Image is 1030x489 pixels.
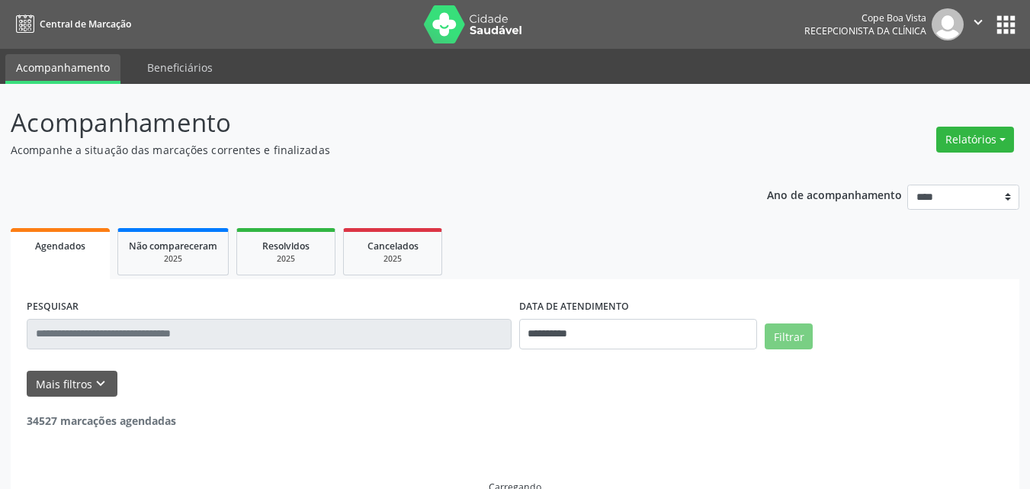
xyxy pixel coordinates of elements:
[765,323,813,349] button: Filtrar
[804,11,926,24] div: Cope Boa Vista
[129,253,217,265] div: 2025
[993,11,1019,38] button: apps
[129,240,217,253] span: Não compareceram
[35,240,85,253] span: Agendados
[136,54,223,81] a: Beneficiários
[932,8,964,40] img: img
[11,11,131,37] a: Central de Marcação
[970,14,987,31] i: 
[936,127,1014,153] button: Relatórios
[367,240,419,253] span: Cancelados
[5,54,120,84] a: Acompanhamento
[11,104,717,142] p: Acompanhamento
[519,295,629,319] label: DATA DE ATENDIMENTO
[804,24,926,37] span: Recepcionista da clínica
[262,240,310,253] span: Resolvidos
[964,8,993,40] button: 
[27,295,79,319] label: PESQUISAR
[11,142,717,158] p: Acompanhe a situação das marcações correntes e finalizadas
[27,371,117,397] button: Mais filtroskeyboard_arrow_down
[767,185,902,204] p: Ano de acompanhamento
[355,253,431,265] div: 2025
[40,18,131,31] span: Central de Marcação
[92,375,109,392] i: keyboard_arrow_down
[248,253,324,265] div: 2025
[27,413,176,428] strong: 34527 marcações agendadas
